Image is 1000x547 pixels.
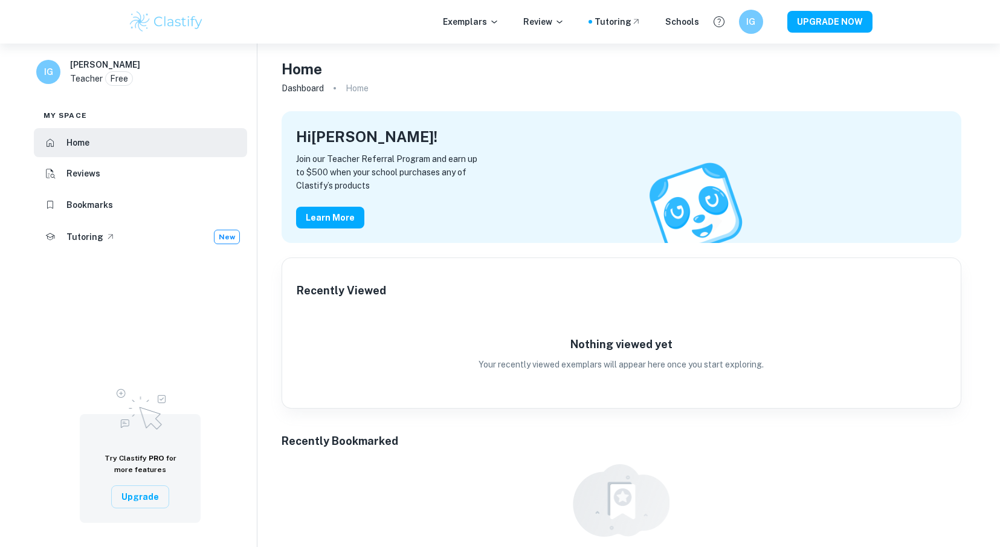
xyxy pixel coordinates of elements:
p: Join our Teacher Referral Program and earn up to $500 when your school purchases any of Clastify’... [296,152,947,192]
p: Your recently viewed exemplars will appear here once you start exploring. [470,358,772,371]
a: Schools [665,15,699,28]
span: New [215,231,239,242]
button: IG [739,10,763,34]
button: Learn more [296,207,364,228]
a: Reviews [34,160,247,189]
a: Home [34,128,247,157]
a: Tutoring [595,15,641,28]
button: UPGRADE NOW [787,11,873,33]
span: My space [44,110,87,121]
h6: [PERSON_NAME] [70,58,140,71]
button: Help and Feedback [709,11,729,32]
h6: Reviews [66,167,100,180]
a: Bookmarks [34,190,247,219]
h6: Recently Bookmarked [282,433,398,450]
h6: Tutoring [66,230,103,244]
span: PRO [149,454,164,462]
h6: Recently Viewed [297,282,386,299]
p: Home [346,82,369,95]
h6: Nothing viewed yet [470,336,772,353]
p: Free [110,72,128,85]
button: Upgrade [111,485,169,508]
h6: Home [66,136,89,149]
p: Review [523,15,564,28]
h6: IG [744,15,758,28]
h6: Bookmarks [66,198,113,212]
a: TutoringNew [34,222,247,252]
h4: Hi [PERSON_NAME] ! [296,126,437,147]
h6: IG [42,65,56,79]
h6: Try Clastify for more features [94,453,186,476]
h4: Home [282,58,322,80]
img: Upgrade to Pro [110,381,170,433]
a: Dashboard [282,80,324,97]
p: Teacher [70,72,103,85]
p: Exemplars [443,15,499,28]
img: Clastify logo [128,10,205,34]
